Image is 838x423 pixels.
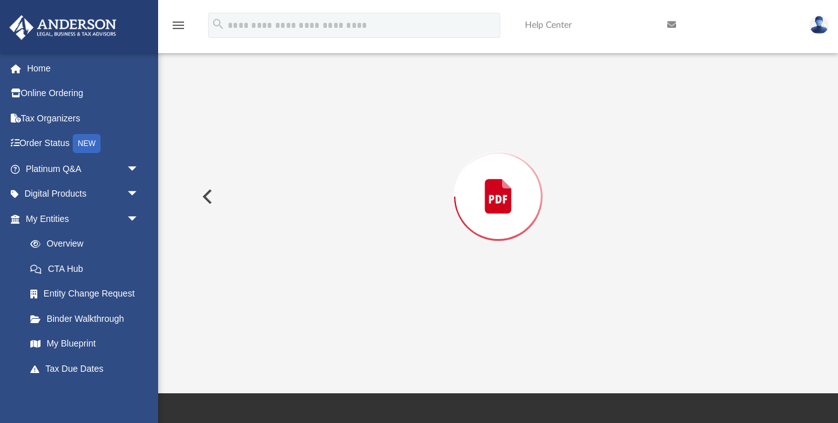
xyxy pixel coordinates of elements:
a: My Entitiesarrow_drop_down [9,206,158,231]
a: CTA Hub [18,256,158,281]
img: User Pic [810,16,829,34]
a: Binder Walkthrough [18,306,158,331]
a: menu [171,24,186,33]
a: Home [9,56,158,81]
span: arrow_drop_down [126,206,152,232]
a: Tax Organizers [9,106,158,131]
button: Previous File [192,179,220,214]
span: arrow_drop_down [126,181,152,207]
a: Digital Productsarrow_drop_down [9,181,158,207]
a: Online Ordering [9,81,158,106]
a: Tax Due Dates [18,356,158,381]
img: Anderson Advisors Platinum Portal [6,15,120,40]
a: Entity Change Request [18,281,158,307]
a: Platinum Q&Aarrow_drop_down [9,156,158,181]
i: search [211,17,225,31]
div: NEW [73,134,101,153]
span: arrow_drop_down [126,156,152,182]
a: Overview [18,231,158,257]
i: menu [171,18,186,33]
a: Order StatusNEW [9,131,158,157]
a: My Blueprint [18,331,152,357]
